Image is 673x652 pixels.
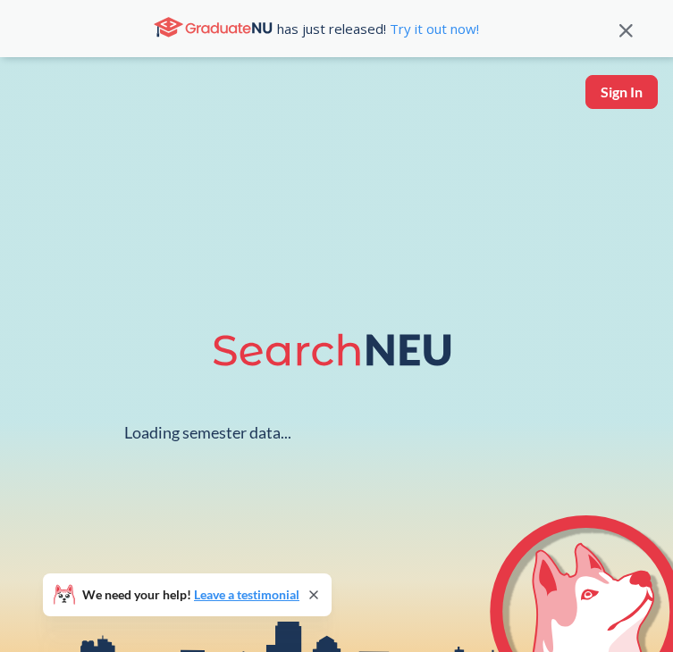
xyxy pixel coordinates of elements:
[585,75,658,109] button: Sign In
[194,587,299,602] a: Leave a testimonial
[386,20,479,38] a: Try it out now!
[124,422,291,443] div: Loading semester data...
[277,19,479,38] span: has just released!
[13,71,40,105] img: sandbox logo
[13,71,40,111] a: sandbox logo
[82,589,299,601] span: We need your help!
